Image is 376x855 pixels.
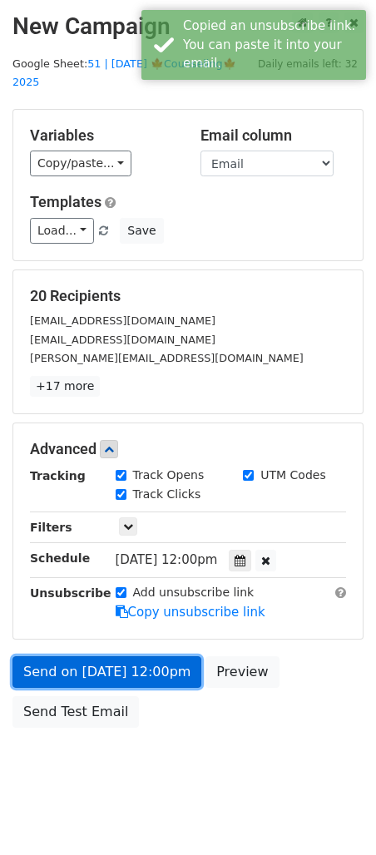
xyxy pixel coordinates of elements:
a: Copy/paste... [30,151,131,176]
label: Track Clicks [133,486,201,503]
a: Copy unsubscribe link [116,605,265,620]
label: UTM Codes [260,467,325,484]
label: Add unsubscribe link [133,584,255,601]
strong: Filters [30,521,72,534]
small: [EMAIL_ADDRESS][DOMAIN_NAME] [30,314,215,327]
h5: Email column [200,126,346,145]
div: Copied an unsubscribe link. You can paste it into your email. [183,17,359,73]
a: +17 more [30,376,100,397]
strong: Tracking [30,469,86,482]
h2: New Campaign [12,12,364,41]
a: Send Test Email [12,696,139,728]
a: 51 | [DATE] 🍁Counseling🍁 2025 [12,57,236,89]
h5: Variables [30,126,176,145]
iframe: Chat Widget [293,775,376,855]
h5: 20 Recipients [30,287,346,305]
small: Google Sheet: [12,57,236,89]
small: [EMAIL_ADDRESS][DOMAIN_NAME] [30,334,215,346]
a: Preview [205,656,279,688]
strong: Unsubscribe [30,586,111,600]
a: Load... [30,218,94,244]
span: [DATE] 12:00pm [116,552,218,567]
label: Track Opens [133,467,205,484]
a: Send on [DATE] 12:00pm [12,656,201,688]
strong: Schedule [30,551,90,565]
a: Templates [30,193,101,210]
button: Save [120,218,163,244]
h5: Advanced [30,440,346,458]
small: [PERSON_NAME][EMAIL_ADDRESS][DOMAIN_NAME] [30,352,304,364]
